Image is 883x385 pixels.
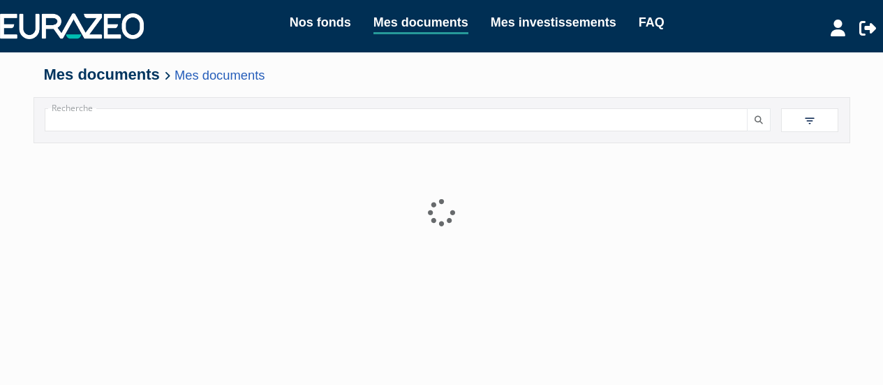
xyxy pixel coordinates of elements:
h4: Mes documents [44,66,840,83]
input: Recherche [45,108,748,131]
a: FAQ [639,13,665,32]
a: Mes investissements [491,13,616,32]
img: filter.svg [803,115,816,127]
a: Mes documents [373,13,468,34]
a: Mes documents [175,68,265,82]
a: Nos fonds [290,13,351,32]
